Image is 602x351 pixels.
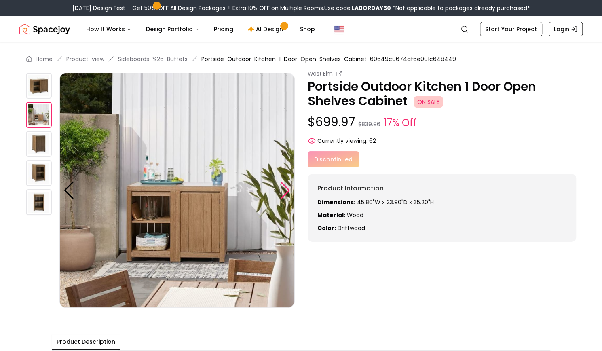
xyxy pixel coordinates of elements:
[80,21,321,37] nav: Main
[26,160,52,186] img: https://storage.googleapis.com/spacejoy-main/assets/60649c0674af6e001c648449/product_3_dd01581o1n2a
[324,4,391,12] span: Use code:
[317,137,368,145] span: Currently viewing:
[26,55,576,63] nav: breadcrumb
[317,211,345,219] strong: Material:
[80,21,138,37] button: How It Works
[26,131,52,157] img: https://storage.googleapis.com/spacejoy-main/assets/60649c0674af6e001c648449/product_2_6o4a06ah293b
[72,4,530,12] div: [DATE] Design Fest – Get 50% OFF All Design Packages + Extra 10% OFF on Multiple Rooms.
[308,70,333,78] small: West Elm
[59,73,294,308] img: https://storage.googleapis.com/spacejoy-main/assets/60649c0674af6e001c648449/product_1_j66gj7nl9fg
[347,211,363,219] span: Wood
[19,21,70,37] a: Spacejoy
[352,4,391,12] b: LABORDAY50
[384,116,417,130] small: 17% Off
[317,184,567,193] h6: Product Information
[391,4,530,12] span: *Not applicable to packages already purchased*
[338,224,365,232] span: driftwood
[369,137,376,145] span: 62
[26,189,52,215] img: https://storage.googleapis.com/spacejoy-main/assets/60649c0674af6e001c648449/product_4_aa1ef9h68b07
[317,198,355,206] strong: Dimensions:
[26,73,52,99] img: https://storage.googleapis.com/spacejoy-main/assets/60649c0674af6e001c648449/product_0_3hcc50d5b2f2
[308,115,577,130] p: $699.97
[317,224,336,232] strong: Color:
[241,21,292,37] a: AI Design
[66,55,104,63] a: Product-view
[414,96,443,108] span: ON SALE
[118,55,188,63] a: Sideboards-%26-Buffets
[358,120,380,128] small: $839.96
[52,334,120,350] button: Product Description
[26,102,52,128] img: https://storage.googleapis.com/spacejoy-main/assets/60649c0674af6e001c648449/product_1_j66gj7nl9fg
[19,21,70,37] img: Spacejoy Logo
[294,73,529,308] img: https://storage.googleapis.com/spacejoy-main/assets/60649c0674af6e001c648449/product_2_6o4a06ah293b
[480,22,542,36] a: Start Your Project
[549,22,583,36] a: Login
[19,16,583,42] nav: Global
[308,79,577,108] p: Portside Outdoor Kitchen 1 Door Open Shelves Cabinet
[317,198,567,206] p: 45.80"W x 23.90"D x 35.20"H
[207,21,240,37] a: Pricing
[139,21,206,37] button: Design Portfolio
[294,21,321,37] a: Shop
[201,55,456,63] span: Portside-Outdoor-Kitchen-1-Door-Open-Shelves-Cabinet-60649c0674af6e001c648449
[36,55,53,63] a: Home
[334,24,344,34] img: United States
